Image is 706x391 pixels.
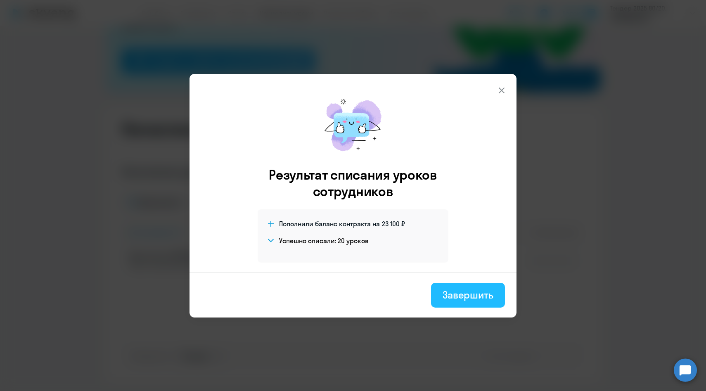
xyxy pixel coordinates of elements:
h4: Успешно списали: 20 уроков [279,236,369,245]
img: mirage-message.png [316,90,390,160]
button: Завершить [431,283,505,308]
span: 23 100 ₽ [382,219,405,228]
h3: Результат списания уроков сотрудников [258,166,448,199]
div: Завершить [443,288,493,301]
span: Пополнили баланс контракта на [279,219,380,228]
